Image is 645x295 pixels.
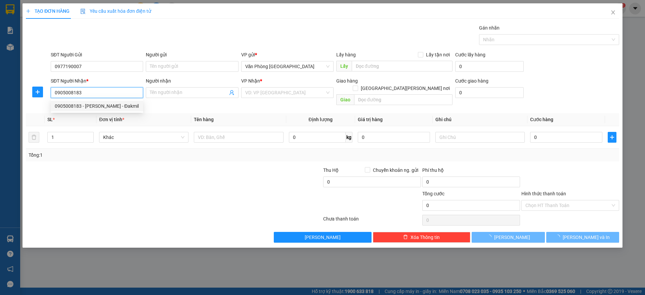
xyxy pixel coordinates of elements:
input: Cước giao hàng [455,87,524,98]
span: kg [346,132,352,143]
span: [PERSON_NAME] [494,234,530,241]
div: Tổng: 1 [29,151,249,159]
span: plus [26,9,31,13]
span: Lấy hàng [336,52,356,57]
div: Phí thu hộ [422,166,520,177]
div: 0905008183 - Quyên - Đakmil [51,101,143,111]
button: plus [608,132,616,143]
span: VP Nhận [241,78,260,84]
span: close [610,10,616,15]
span: SL [47,117,53,122]
span: Đơn vị tính [99,117,124,122]
span: Giao hàng [336,78,358,84]
span: Xóa Thông tin [411,234,440,241]
input: Dọc đường [352,61,453,71]
div: Chưa thanh toán [322,215,422,227]
span: Lấy [336,61,352,71]
span: Tên hàng [194,117,214,122]
span: [GEOGRAPHIC_DATA][PERSON_NAME] nơi [358,85,453,92]
input: VD: Bàn, Ghế [194,132,283,143]
span: Chuyển khoản ng. gửi [370,166,421,174]
label: Hình thức thanh toán [521,191,566,196]
input: Ghi Chú [435,132,525,143]
div: SĐT Người Gửi [51,51,143,58]
button: delete [29,132,39,143]
span: Khác [103,132,184,142]
span: Định lượng [309,117,333,122]
div: 0905008183 - [PERSON_NAME] - Đakmil [55,102,139,110]
div: SĐT Người Nhận [51,77,143,85]
span: user-add [229,90,234,95]
span: Cước hàng [530,117,553,122]
label: Gán nhãn [479,25,500,31]
input: 0 [358,132,430,143]
div: Người nhận [146,77,238,85]
span: Văn Phòng Đà Nẵng [245,61,330,71]
label: Cước giao hàng [455,78,488,84]
button: [PERSON_NAME] [472,232,545,243]
span: Lấy tận nơi [423,51,453,58]
input: Dọc đường [354,94,453,105]
button: Close [604,3,622,22]
span: Giao [336,94,354,105]
input: Cước lấy hàng [455,61,524,72]
span: loading [555,235,563,239]
span: Giá trị hàng [358,117,383,122]
span: plus [33,89,43,95]
button: [PERSON_NAME] [274,232,372,243]
button: [PERSON_NAME] và In [546,232,619,243]
label: Cước lấy hàng [455,52,485,57]
span: Thu Hộ [323,167,339,173]
span: Yêu cầu xuất hóa đơn điện tử [80,8,151,14]
span: [PERSON_NAME] và In [563,234,610,241]
div: VP gửi [241,51,334,58]
th: Ghi chú [433,113,527,126]
button: deleteXóa Thông tin [373,232,471,243]
img: icon [80,9,86,14]
span: plus [608,135,616,140]
span: [PERSON_NAME] [305,234,341,241]
span: delete [403,235,408,240]
div: Người gửi [146,51,238,58]
button: plus [32,87,43,97]
span: Tổng cước [422,191,444,196]
span: loading [487,235,494,239]
span: TẠO ĐƠN HÀNG [26,8,70,14]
